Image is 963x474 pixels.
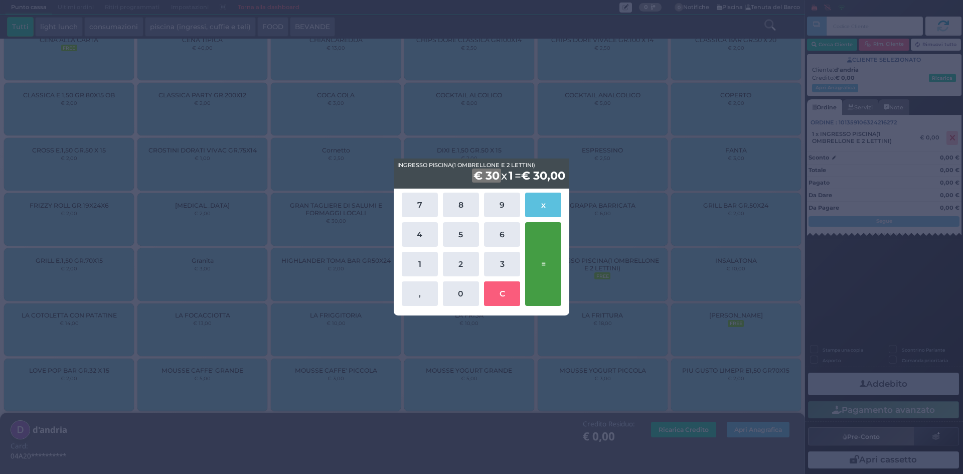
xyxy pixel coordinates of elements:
[521,169,565,183] b: € 30,00
[484,193,520,217] button: 9
[443,281,479,306] button: 0
[402,252,438,276] button: 1
[484,281,520,306] button: C
[484,252,520,276] button: 3
[507,169,515,183] b: 1
[443,193,479,217] button: 8
[525,193,561,217] button: x
[472,169,501,183] b: € 30
[397,161,535,170] span: INGRESSO PISCINA(1 OMBRELLONE E 2 LETTINI)
[443,222,479,247] button: 5
[402,193,438,217] button: 7
[402,281,438,306] button: ,
[443,252,479,276] button: 2
[525,222,561,306] button: =
[484,222,520,247] button: 6
[394,159,569,189] div: x =
[402,222,438,247] button: 4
